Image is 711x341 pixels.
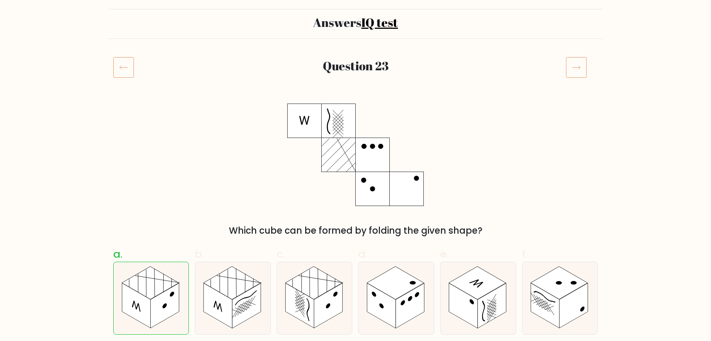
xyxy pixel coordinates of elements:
[195,247,204,261] span: b.
[113,247,122,261] span: a.
[118,224,594,237] div: Which cube can be formed by folding the given shape?
[154,59,557,73] h2: Question 23
[440,247,448,261] span: e.
[522,247,527,261] span: f.
[358,247,367,261] span: d.
[361,14,398,30] a: IQ test
[113,15,598,30] h2: Answers
[277,247,285,261] span: c.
